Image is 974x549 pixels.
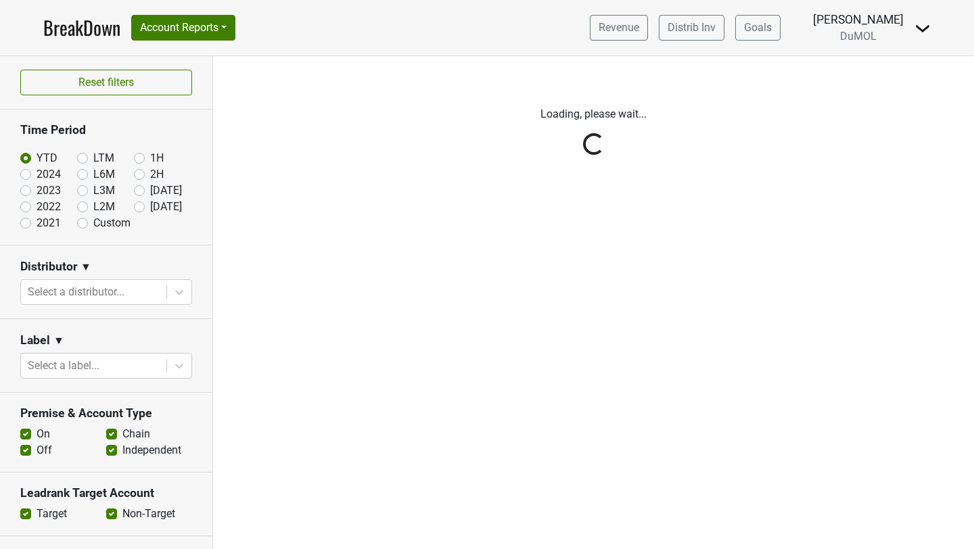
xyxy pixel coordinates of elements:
[813,11,904,28] div: [PERSON_NAME]
[43,14,120,42] a: BreakDown
[590,15,648,41] a: Revenue
[914,20,931,37] img: Dropdown Menu
[131,15,235,41] button: Account Reports
[840,30,877,43] span: DuMOL
[223,106,964,122] p: Loading, please wait...
[659,15,724,41] a: Distrib Inv
[735,15,781,41] a: Goals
